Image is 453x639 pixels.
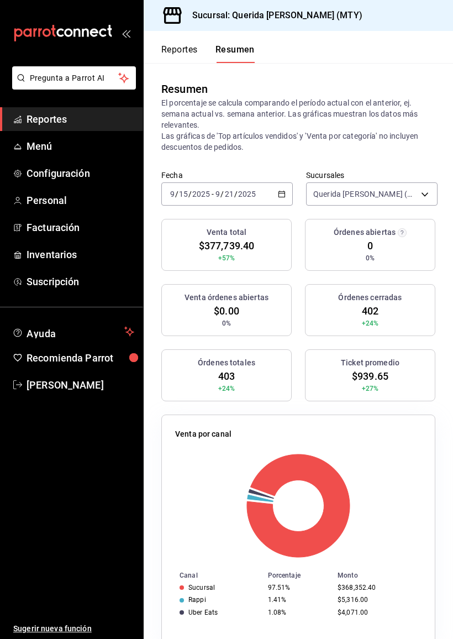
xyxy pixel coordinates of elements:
[161,44,255,63] div: navigation tabs
[367,238,373,253] span: 0
[175,190,178,198] span: /
[220,190,224,198] span: /
[338,609,417,616] div: $4,071.00
[352,369,388,384] span: $939.65
[122,29,130,38] button: open_drawer_menu
[161,171,293,179] label: Fecha
[313,188,417,200] span: Querida [PERSON_NAME] (MTY)
[212,190,214,198] span: -
[341,357,399,369] h3: Ticket promedio
[362,384,379,394] span: +27%
[183,9,362,22] h3: Sucursal: Querida [PERSON_NAME] (MTY)
[13,623,134,635] span: Sugerir nueva función
[215,44,255,63] button: Resumen
[27,166,134,181] span: Configuración
[366,253,375,263] span: 0%
[188,190,192,198] span: /
[188,609,218,616] div: Uber Eats
[27,112,134,127] span: Reportes
[218,369,235,384] span: 403
[224,190,234,198] input: --
[8,80,136,92] a: Pregunta a Parrot AI
[161,44,198,63] button: Reportes
[238,190,256,198] input: ----
[334,227,396,238] h3: Órdenes abiertas
[27,139,134,154] span: Menú
[333,569,435,582] th: Monto
[27,220,134,235] span: Facturación
[214,303,239,318] span: $0.00
[185,292,268,303] h3: Venta órdenes abiertas
[188,584,215,591] div: Sucursal
[188,596,206,604] div: Rappi
[268,584,329,591] div: 97.51%
[27,350,134,365] span: Recomienda Parrot
[234,190,238,198] span: /
[27,274,134,289] span: Suscripción
[178,190,188,198] input: --
[264,569,334,582] th: Porcentaje
[306,171,438,179] label: Sucursales
[12,66,136,90] button: Pregunta a Parrot AI
[27,378,134,392] span: [PERSON_NAME]
[175,428,231,440] p: Venta por canal
[207,227,246,238] h3: Venta total
[218,253,235,263] span: +57%
[170,190,175,198] input: --
[362,318,379,328] span: +24%
[218,384,235,394] span: +24%
[27,247,134,262] span: Inventarios
[338,596,417,604] div: $5,316.00
[338,584,417,591] div: $368,352.40
[27,193,134,208] span: Personal
[362,303,378,318] span: 402
[161,97,435,153] p: El porcentaje se calcula comparando el período actual con el anterior, ej. semana actual vs. sema...
[215,190,220,198] input: --
[161,81,208,97] div: Resumen
[222,318,231,328] span: 0%
[199,238,254,253] span: $377,739.40
[192,190,210,198] input: ----
[30,72,119,84] span: Pregunta a Parrot AI
[268,609,329,616] div: 1.08%
[27,325,120,338] span: Ayuda
[268,596,329,604] div: 1.41%
[162,569,264,582] th: Canal
[198,357,255,369] h3: Órdenes totales
[338,292,402,303] h3: Órdenes cerradas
